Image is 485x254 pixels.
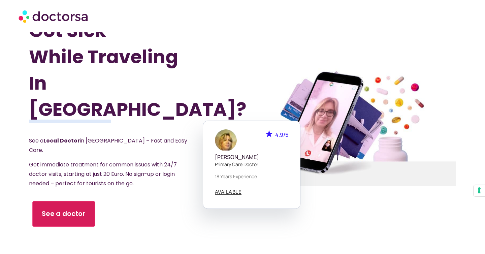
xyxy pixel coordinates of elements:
[29,18,211,123] h1: Got Sick While Traveling In [GEOGRAPHIC_DATA]?
[275,131,288,138] span: 4.9/5
[215,161,288,168] p: Primary care doctor
[215,154,288,160] h5: [PERSON_NAME]
[33,201,95,227] a: See a doctor
[215,189,242,194] span: AVAILABLE
[215,189,242,195] a: AVAILABLE
[474,185,485,196] button: Your consent preferences for tracking technologies
[29,137,187,154] span: See a in [GEOGRAPHIC_DATA] – Fast and Easy Care.
[215,173,288,180] p: 18 years experience
[29,161,177,187] span: Get immediate treatment for common issues with 24/7 doctor visits, starting at just 20 Euro. No s...
[42,209,86,219] span: See a doctor
[43,137,80,145] strong: Local Doctor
